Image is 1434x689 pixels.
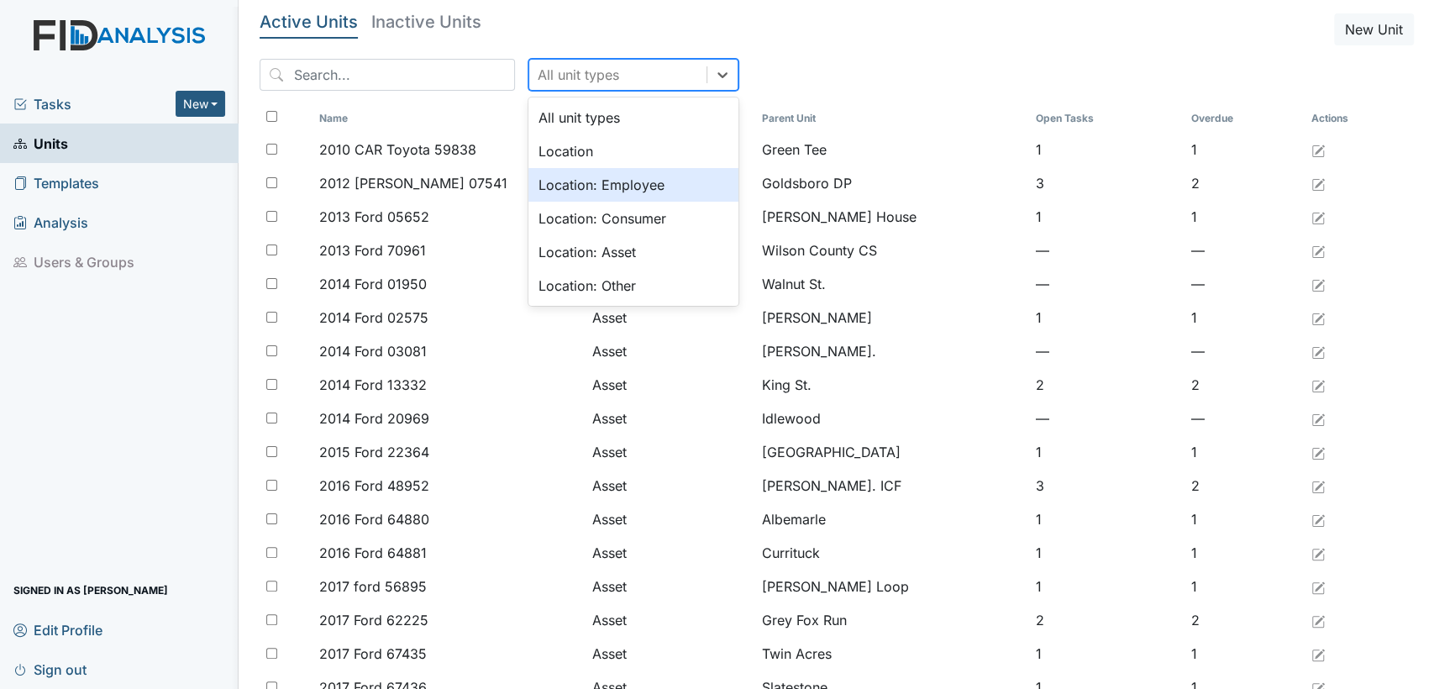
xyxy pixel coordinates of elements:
td: Wilson County CS [755,234,1029,267]
span: 2014 Ford 13332 [318,375,426,395]
span: Units [13,130,68,156]
td: Walnut St. [755,267,1029,301]
a: Tasks [13,94,176,114]
td: — [1184,402,1304,435]
td: Asset [586,368,755,402]
button: New [176,91,226,117]
a: Edit [1311,139,1325,160]
td: Asset [586,570,755,603]
td: 1 [1184,301,1304,334]
td: 2 [1029,603,1184,637]
span: 2014 Ford 01950 [318,274,426,294]
div: Location: Employee [528,168,738,202]
input: Toggle All Rows Selected [266,111,277,122]
a: Edit [1311,644,1325,664]
span: 2010 CAR Toyota 59838 [318,139,475,160]
td: Asset [586,301,755,334]
a: Edit [1311,240,1325,260]
td: Asset [586,637,755,671]
div: Location: Consumer [528,202,738,235]
div: All unit types [538,65,619,85]
td: 1 [1029,637,1184,671]
a: Edit [1311,576,1325,597]
a: Edit [1311,274,1325,294]
td: [PERSON_NAME]. ICF [755,469,1029,502]
span: 2017 Ford 67435 [318,644,426,664]
span: 2013 Ford 05652 [318,207,428,227]
th: Toggle SortBy [755,104,1029,133]
td: 1 [1029,133,1184,166]
a: Edit [1311,610,1325,630]
span: Analysis [13,209,88,235]
th: Actions [1305,104,1389,133]
span: 2015 Ford 22364 [318,442,428,462]
td: [PERSON_NAME]. [755,334,1029,368]
td: — [1029,402,1184,435]
td: [PERSON_NAME] [755,301,1029,334]
span: 2017 ford 56895 [318,576,426,597]
td: 1 [1029,536,1184,570]
td: Asset [586,469,755,502]
td: — [1029,234,1184,267]
th: Toggle SortBy [1029,104,1184,133]
td: Goldsboro DP [755,166,1029,200]
td: 1 [1184,133,1304,166]
td: Asset [586,502,755,536]
td: Asset [586,435,755,469]
span: 2016 Ford 48952 [318,476,428,496]
td: — [1184,267,1304,301]
td: 2 [1184,368,1304,402]
td: 1 [1029,301,1184,334]
td: 2 [1184,469,1304,502]
td: [PERSON_NAME] Loop [755,570,1029,603]
td: 1 [1029,570,1184,603]
span: 2017 Ford 62225 [318,610,428,630]
td: Asset [586,334,755,368]
td: 3 [1029,469,1184,502]
a: Edit [1311,308,1325,328]
td: [GEOGRAPHIC_DATA] [755,435,1029,469]
td: Asset [586,402,755,435]
td: 2 [1029,368,1184,402]
span: Edit Profile [13,617,102,643]
a: Edit [1311,509,1325,529]
td: Currituck [755,536,1029,570]
div: All unit types [528,101,738,134]
td: Green Tee [755,133,1029,166]
td: — [1029,267,1184,301]
td: 1 [1029,200,1184,234]
a: Edit [1311,442,1325,462]
td: Twin Acres [755,637,1029,671]
span: 2012 [PERSON_NAME] 07541 [318,173,507,193]
th: Toggle SortBy [312,104,586,133]
input: Search... [260,59,515,91]
td: 1 [1029,435,1184,469]
td: 1 [1184,536,1304,570]
a: Edit [1311,207,1325,227]
td: — [1029,334,1184,368]
td: Idlewood [755,402,1029,435]
td: 1 [1184,200,1304,234]
span: 2013 Ford 70961 [318,240,425,260]
td: 1 [1184,435,1304,469]
td: Asset [586,603,755,637]
span: 2014 Ford 20969 [318,408,428,429]
td: — [1184,234,1304,267]
a: Edit [1311,173,1325,193]
h5: Active Units [260,13,358,30]
td: 1 [1184,502,1304,536]
h5: Inactive Units [371,13,481,30]
a: Edit [1311,375,1325,395]
td: [PERSON_NAME] House [755,200,1029,234]
td: King St. [755,368,1029,402]
td: Grey Fox Run [755,603,1029,637]
td: Asset [586,536,755,570]
span: Sign out [13,656,87,682]
a: Edit [1311,476,1325,496]
div: Location [528,134,738,168]
td: 2 [1184,166,1304,200]
td: 1 [1184,637,1304,671]
td: — [1184,334,1304,368]
div: Location: Other [528,269,738,302]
